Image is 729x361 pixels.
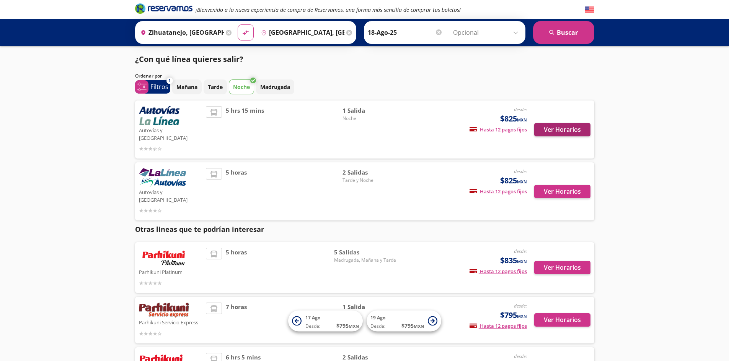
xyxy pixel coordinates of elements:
span: 5 hrs 15 mins [226,106,264,153]
small: MXN [517,313,527,319]
span: Hasta 12 pagos fijos [470,322,527,329]
span: 7 horas [226,303,247,338]
em: ¡Bienvenido a la nueva experiencia de compra de Reservamos, una forma más sencilla de comprar tus... [196,6,461,13]
span: $825 [500,175,527,186]
small: MXN [349,323,359,329]
p: Madrugada [260,83,290,91]
small: MXN [517,117,527,123]
span: 5 horas [226,248,247,287]
p: Autovías y [GEOGRAPHIC_DATA] [139,187,202,204]
span: 1 [168,78,171,84]
span: 5 horas [226,168,247,215]
span: Desde: [370,323,385,330]
em: desde: [514,168,527,175]
button: Mañana [172,79,202,94]
button: Ver Horarios [534,313,590,327]
span: $ 795 [401,322,424,330]
button: 19 AgoDesde:$795MXN [367,311,441,332]
p: Ordenar por [135,73,162,79]
button: Madrugada [256,79,294,94]
span: 17 Ago [305,314,320,321]
small: MXN [517,179,527,185]
input: Buscar Destino [258,23,344,42]
i: Brand Logo [135,3,192,14]
em: desde: [514,106,527,113]
button: 1Filtros [135,80,170,94]
span: Desde: [305,323,320,330]
span: $835 [500,255,527,266]
p: Noche [233,83,250,91]
em: desde: [514,303,527,309]
img: Autovías y La Línea [139,168,186,187]
button: 17 AgoDesde:$795MXN [288,311,363,332]
button: Ver Horarios [534,185,590,198]
span: Tarde y Noche [342,177,396,184]
button: English [585,5,594,15]
button: Ver Horarios [534,261,590,274]
span: $795 [500,309,527,321]
span: Hasta 12 pagos fijos [470,268,527,275]
span: 1 Salida [342,106,396,115]
small: MXN [517,259,527,264]
em: desde: [514,248,527,254]
span: Hasta 12 pagos fijos [470,126,527,133]
p: Otras lineas que te podrían interesar [135,224,594,235]
img: Autovías y La Línea [139,106,179,125]
span: $ 795 [336,322,359,330]
input: Opcional [453,23,522,42]
span: 5 Salidas [334,248,396,257]
img: Parhikuni Platinum [139,248,189,267]
small: MXN [414,323,424,329]
p: ¿Con qué línea quieres salir? [135,53,243,65]
p: Filtros [150,82,168,91]
button: Buscar [533,21,594,44]
a: Brand Logo [135,3,192,16]
input: Buscar Origen [137,23,224,42]
img: Parhikuni Servicio Express [139,303,189,318]
span: Noche [342,115,396,122]
button: Ver Horarios [534,123,590,136]
span: Madrugada, Mañana y Tarde [334,257,396,264]
span: $825 [500,113,527,125]
p: Tarde [208,83,223,91]
span: 1 Salida [342,303,396,311]
p: Mañana [176,83,197,91]
em: desde: [514,353,527,359]
p: Parhikuni Platinum [139,267,202,276]
p: Autovías y [GEOGRAPHIC_DATA] [139,125,202,142]
input: Elegir Fecha [368,23,443,42]
span: 19 Ago [370,314,385,321]
button: Noche [229,79,254,94]
span: Hasta 12 pagos fijos [470,188,527,195]
p: Parhikuni Servicio Express [139,317,202,327]
span: 2 Salidas [342,168,396,177]
button: Tarde [204,79,227,94]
